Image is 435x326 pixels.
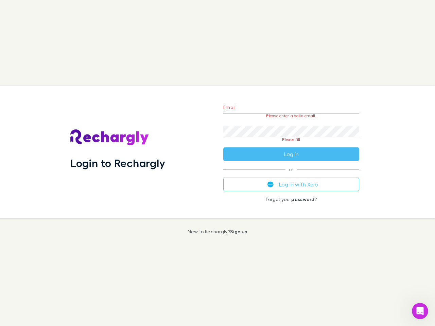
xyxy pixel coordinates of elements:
[412,303,428,319] iframe: Intercom live chat
[223,113,359,118] p: Please enter a valid email.
[230,229,247,234] a: Sign up
[223,169,359,169] span: or
[70,129,149,146] img: Rechargly's Logo
[223,178,359,191] button: Log in with Xero
[70,157,165,169] h1: Login to Rechargly
[291,196,314,202] a: password
[267,181,274,187] img: Xero's logo
[223,197,359,202] p: Forgot your ?
[223,147,359,161] button: Log in
[188,229,248,234] p: New to Rechargly?
[223,137,359,142] p: Please fill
